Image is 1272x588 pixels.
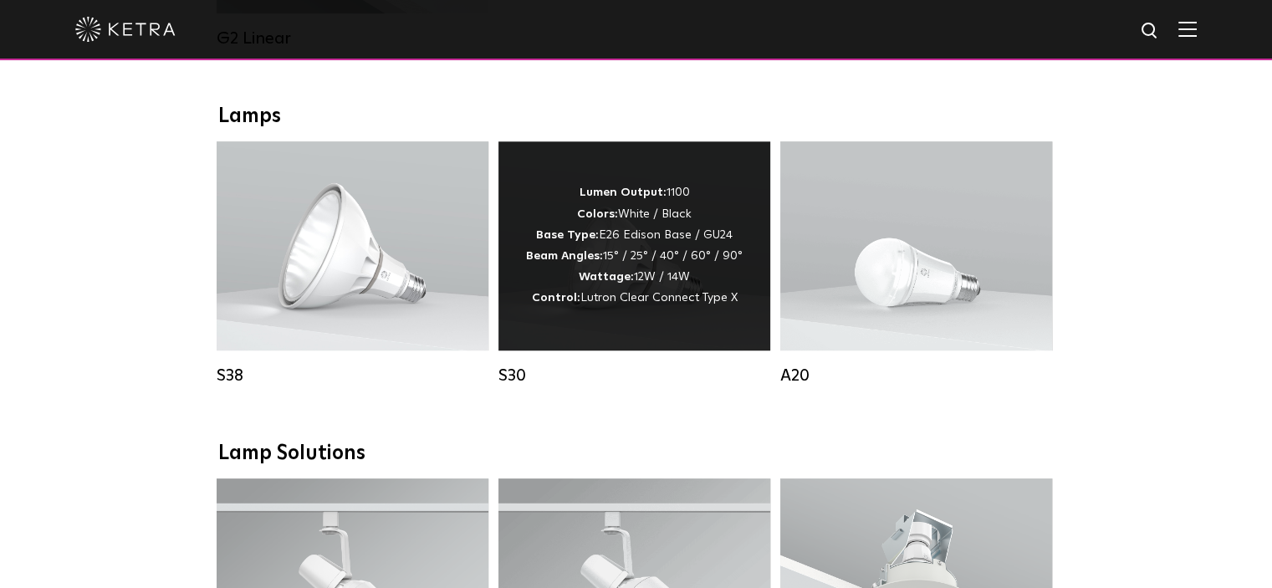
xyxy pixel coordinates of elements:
[536,229,599,241] strong: Base Type:
[780,366,1052,386] div: A20
[577,208,618,220] strong: Colors:
[580,292,738,304] span: Lutron Clear Connect Type X
[498,141,770,386] a: S30 Lumen Output:1100Colors:White / BlackBase Type:E26 Edison Base / GU24Beam Angles:15° / 25° / ...
[532,292,580,304] strong: Control:
[580,187,667,198] strong: Lumen Output:
[218,442,1055,466] div: Lamp Solutions
[579,271,634,283] strong: Wattage:
[780,141,1052,386] a: A20 Lumen Output:600 / 800Colors:White / BlackBase Type:E26 Edison Base / GU24Beam Angles:Omni-Di...
[75,17,176,42] img: ketra-logo-2019-white
[526,250,603,262] strong: Beam Angles:
[217,141,488,386] a: S38 Lumen Output:1100Colors:White / BlackBase Type:E26 Edison Base / GU24Beam Angles:10° / 25° / ...
[1178,21,1197,37] img: Hamburger%20Nav.svg
[526,182,743,309] div: 1100 White / Black E26 Edison Base / GU24 15° / 25° / 40° / 60° / 90° 12W / 14W
[1140,21,1161,42] img: search icon
[217,366,488,386] div: S38
[498,366,770,386] div: S30
[218,105,1055,129] div: Lamps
